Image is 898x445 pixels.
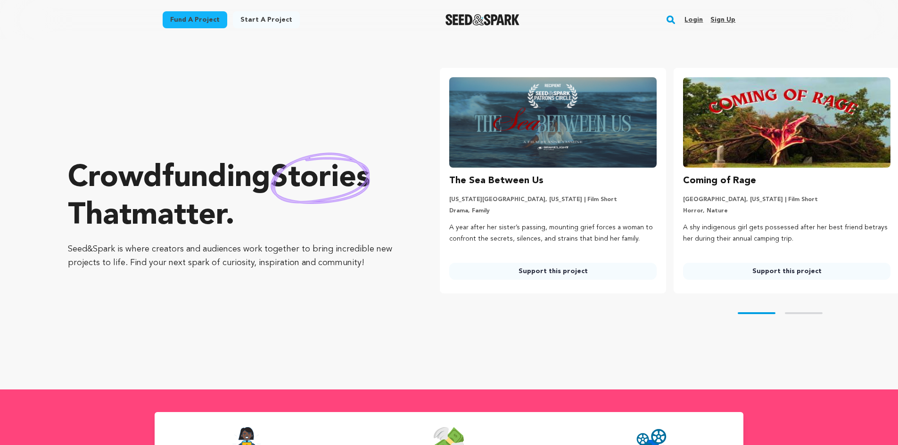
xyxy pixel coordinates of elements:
[683,196,890,203] p: [GEOGRAPHIC_DATA], [US_STATE] | Film Short
[271,153,370,204] img: hand sketched image
[68,160,402,235] p: Crowdfunding that .
[683,222,890,245] p: A shy indigenous girl gets possessed after her best friend betrays her during their annual campin...
[449,77,657,168] img: The Sea Between Us image
[449,263,657,280] a: Support this project
[684,12,703,27] a: Login
[132,201,225,231] span: matter
[163,11,227,28] a: Fund a project
[449,173,544,188] h3: The Sea Between Us
[233,11,300,28] a: Start a project
[683,263,890,280] a: Support this project
[449,196,657,203] p: [US_STATE][GEOGRAPHIC_DATA], [US_STATE] | Film Short
[68,243,402,270] p: Seed&Spark is where creators and audiences work together to bring incredible new projects to life...
[710,12,735,27] a: Sign up
[449,222,657,245] p: A year after her sister’s passing, mounting grief forces a woman to confront the secrets, silence...
[683,173,756,188] h3: Coming of Rage
[445,14,519,25] img: Seed&Spark Logo Dark Mode
[445,14,519,25] a: Seed&Spark Homepage
[449,207,657,215] p: Drama, Family
[683,77,890,168] img: Coming of Rage image
[683,207,890,215] p: Horror, Nature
